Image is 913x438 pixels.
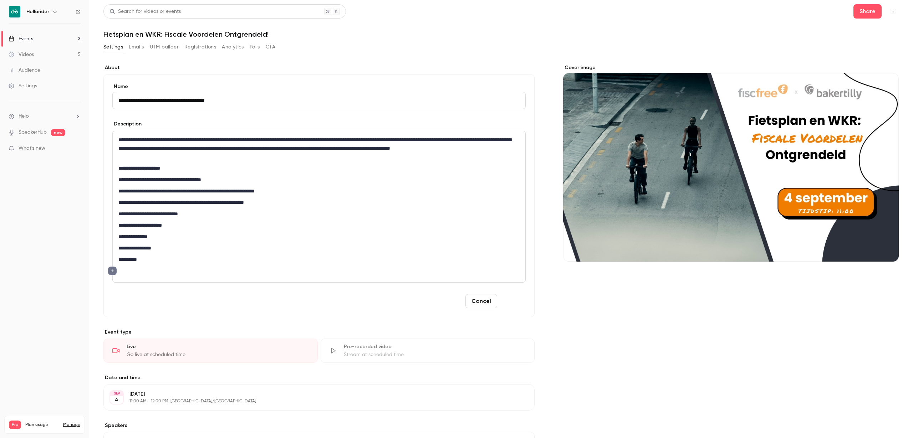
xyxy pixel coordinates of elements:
[103,41,123,53] button: Settings
[129,41,144,53] button: Emails
[19,145,45,152] span: What's new
[112,131,526,283] section: description
[9,6,20,17] img: Hellorider
[344,351,526,358] div: Stream at scheduled time
[103,64,535,71] label: About
[9,67,40,74] div: Audience
[321,339,535,363] div: Pre-recorded videoStream at scheduled time
[103,422,535,429] label: Speakers
[222,41,244,53] button: Analytics
[9,35,33,42] div: Events
[19,113,29,120] span: Help
[563,64,899,71] label: Cover image
[113,131,525,282] div: editor
[853,4,882,19] button: Share
[344,343,526,350] div: Pre-recorded video
[109,8,181,15] div: Search for videos or events
[184,41,216,53] button: Registrations
[9,51,34,58] div: Videos
[26,8,49,15] h6: Hellorider
[25,422,59,428] span: Plan usage
[103,329,535,336] p: Event type
[129,391,497,398] p: [DATE]
[563,64,899,262] section: Cover image
[110,391,123,396] div: SEP
[115,396,118,403] p: 4
[129,398,497,404] p: 11:00 AM - 12:00 PM, [GEOGRAPHIC_DATA]/[GEOGRAPHIC_DATA]
[19,129,47,136] a: SpeakerHub
[112,83,526,90] label: Name
[266,41,275,53] button: CTA
[127,343,309,350] div: Live
[51,129,65,136] span: new
[127,351,309,358] div: Go live at scheduled time
[150,41,179,53] button: UTM builder
[103,30,899,38] h1: Fietsplan en WKR: Fiscale Voordelen Ontgrendeld!
[9,421,21,429] span: Pro
[103,339,318,363] div: LiveGo live at scheduled time
[250,41,260,53] button: Polls
[103,374,535,381] label: Date and time
[465,294,497,308] button: Cancel
[9,82,37,89] div: Settings
[500,294,526,308] button: Save
[9,113,81,120] li: help-dropdown-opener
[112,120,142,128] label: Description
[63,422,80,428] a: Manage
